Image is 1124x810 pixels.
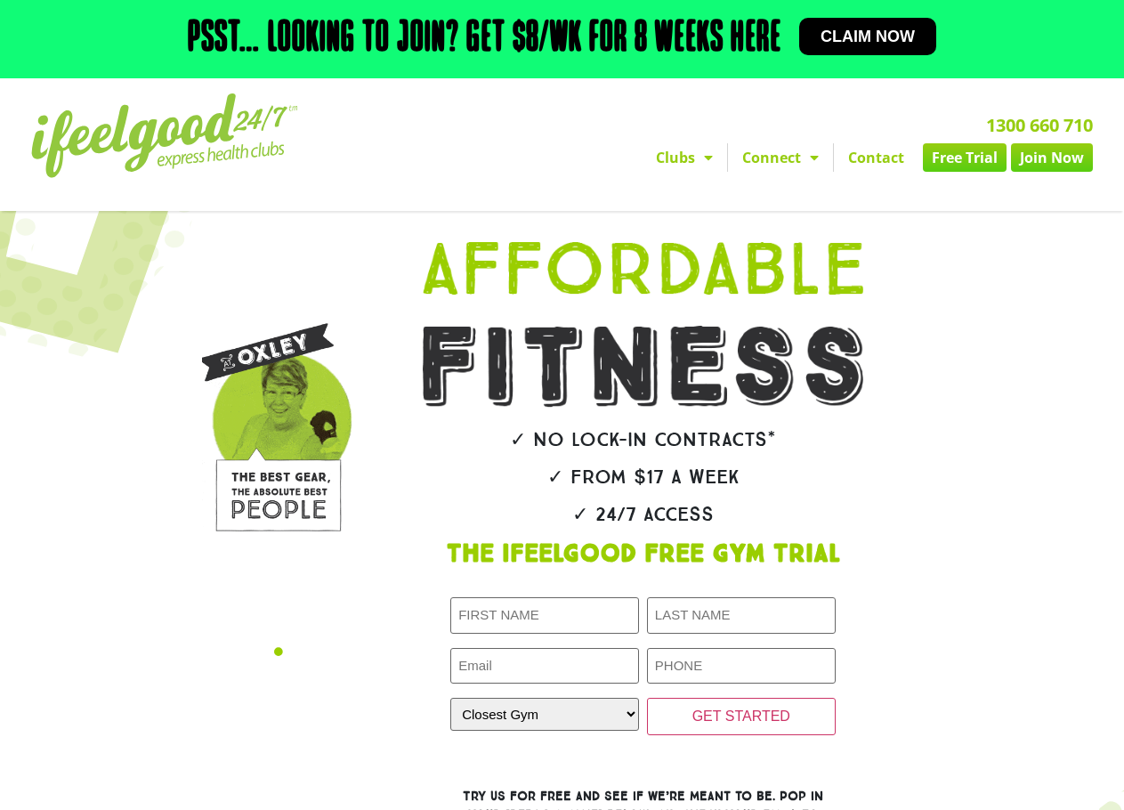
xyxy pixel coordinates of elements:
input: PHONE [647,648,836,684]
a: Claim now [799,18,936,55]
a: 1300 660 710 [986,113,1093,137]
input: FIRST NAME [450,597,639,634]
a: Free Trial [923,143,1007,172]
h2: ✓ From $17 a week [368,467,918,487]
nav: Menu [409,143,1093,172]
input: LAST NAME [647,597,836,634]
a: Clubs [642,143,727,172]
a: Connect [728,143,833,172]
a: Contact [834,143,918,172]
h2: ✓ No lock-in contracts* [368,430,918,450]
span: Claim now [821,28,915,45]
input: Email [450,648,639,684]
input: GET STARTED [647,698,836,735]
h2: ✓ 24/7 Access [368,505,918,524]
h1: The IfeelGood Free Gym Trial [368,542,918,567]
a: Join Now [1011,143,1093,172]
h2: Psst… Looking to join? Get $8/wk for 8 weeks here [188,18,781,61]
